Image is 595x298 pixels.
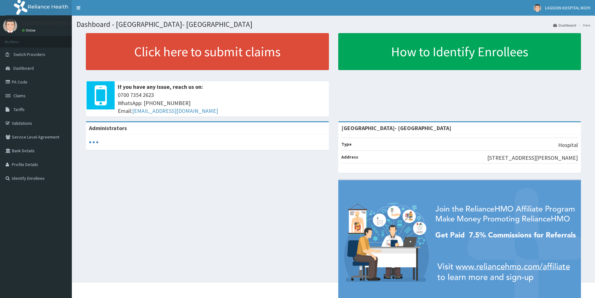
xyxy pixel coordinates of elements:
[577,23,590,28] li: Here
[341,141,352,147] b: Type
[22,20,82,26] p: LAGOON HOSPITAL IKOYI
[3,19,17,33] img: User Image
[22,28,37,33] a: Online
[553,23,576,28] a: Dashboard
[487,154,578,162] p: [STREET_ADDRESS][PERSON_NAME]
[545,5,590,11] span: LAGOON HOSPITAL IKOYI
[13,65,34,71] span: Dashboard
[89,138,98,147] svg: audio-loading
[13,93,26,98] span: Claims
[89,124,127,132] b: Administrators
[533,4,541,12] img: User Image
[118,83,203,90] b: If you have any issue, reach us on:
[13,107,25,112] span: Tariffs
[132,107,218,114] a: [EMAIL_ADDRESS][DOMAIN_NAME]
[77,20,590,28] h1: Dashboard - [GEOGRAPHIC_DATA]- [GEOGRAPHIC_DATA]
[341,124,451,132] strong: [GEOGRAPHIC_DATA]- [GEOGRAPHIC_DATA]
[118,91,326,115] span: 0700 7354 2623 WhatsApp: [PHONE_NUMBER] Email:
[13,52,45,57] span: Switch Providers
[558,141,578,149] p: Hospital
[86,33,329,70] a: Click here to submit claims
[341,154,358,160] b: Address
[338,33,581,70] a: How to Identify Enrollees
